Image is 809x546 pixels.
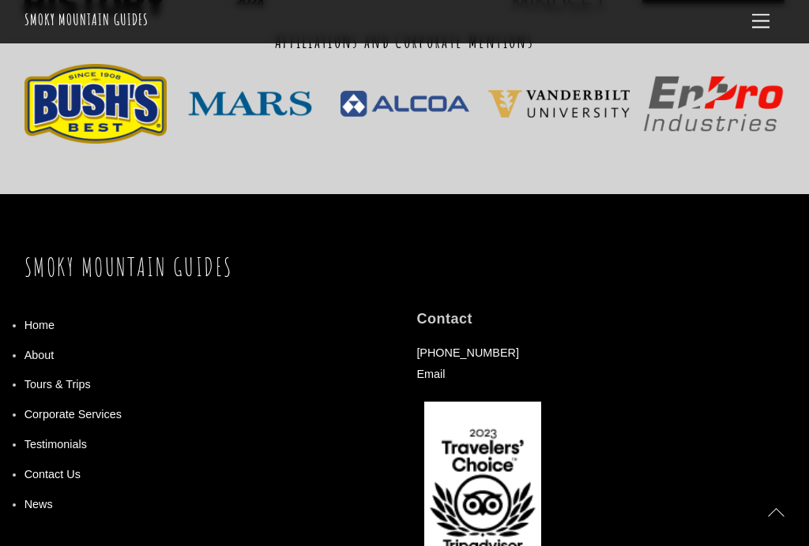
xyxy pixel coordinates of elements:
img: 225d4cf12a6e9da6996dc3d47250e4de [487,89,630,118]
img: Mars-Logo [179,89,321,118]
img: bushs-best-logo [24,64,167,144]
h4: Contact [416,310,785,328]
a: Contact Us [24,468,81,481]
a: About [24,349,55,361]
a: [PHONE_NUMBER] [416,346,519,359]
a: Smoky Mountain Guides [24,252,233,282]
a: Smoky Mountain Guides [24,9,149,29]
img: Enpro_Industries_logo.svg [642,75,785,133]
a: Testimonials [24,438,87,451]
img: PNGPIX-COM-Alcoa-Logo-PNG-Transparent [333,85,476,123]
a: News [24,498,53,510]
a: Menu [745,6,777,37]
a: Corporate Services [24,408,122,421]
a: Email [416,368,445,380]
a: Home [24,319,55,331]
a: Tours & Trips [24,378,91,391]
